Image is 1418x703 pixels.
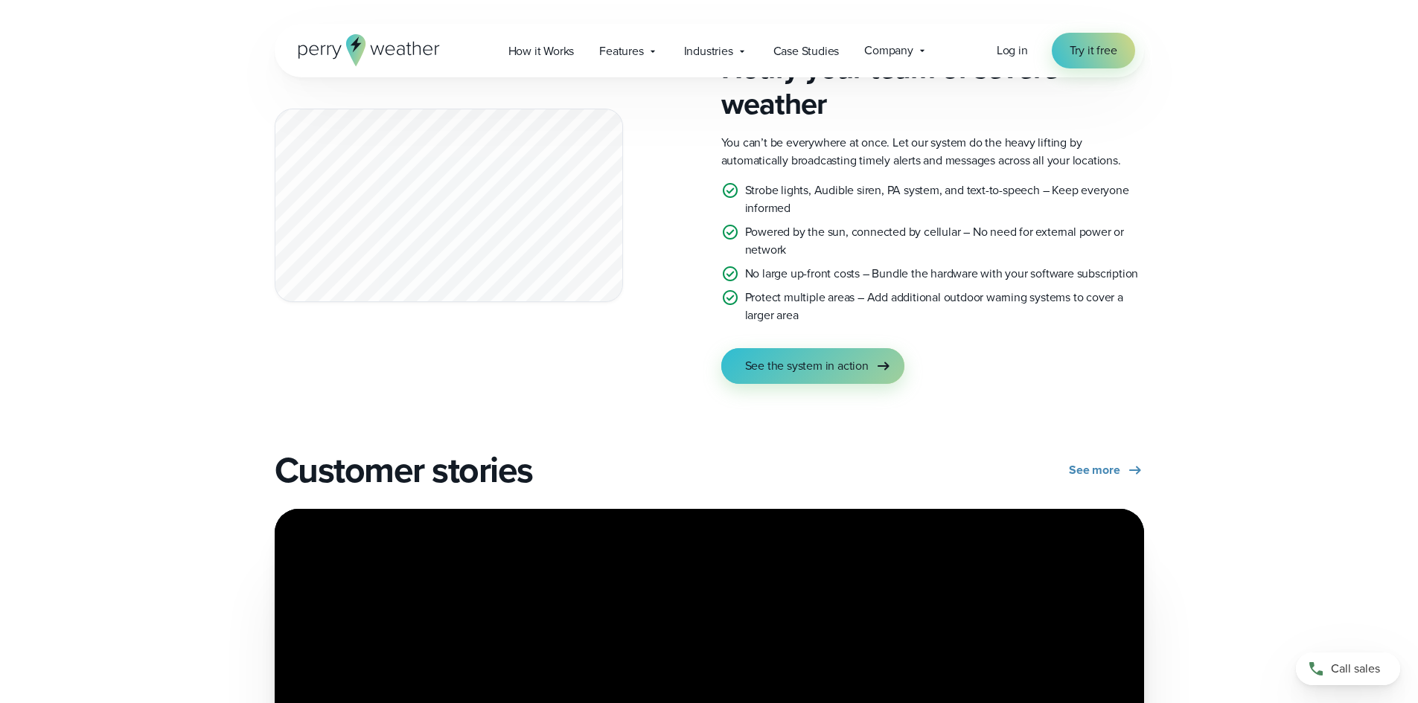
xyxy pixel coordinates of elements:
span: Features [599,42,643,60]
p: You can’t be everywhere at once. Let our system do the heavy lifting by automatically broadcastin... [721,134,1144,170]
p: Strobe lights, Audible siren, PA system, and text-to-speech – Keep everyone informed [745,182,1144,217]
a: Try it free [1052,33,1135,68]
h3: Notify your team of severe weather [721,51,1144,122]
p: No large up-front costs – Bundle the hardware with your software subscription [745,265,1139,283]
span: Industries [684,42,733,60]
p: Protect multiple areas – Add additional outdoor warning systems to cover a larger area [745,289,1144,324]
span: Try it free [1070,42,1117,60]
a: See the system in action [721,348,904,384]
h2: Customer stories [275,449,700,491]
a: See more [1069,461,1143,479]
a: Call sales [1296,652,1400,685]
a: Case Studies [761,36,852,66]
span: Company [864,42,913,60]
span: See more [1069,461,1120,479]
a: Log in [997,42,1028,60]
p: Powered by the sun, connected by cellular – No need for external power or network [745,223,1144,259]
span: Case Studies [773,42,840,60]
span: How it Works [508,42,575,60]
a: How it Works [496,36,587,66]
span: Call sales [1331,660,1380,678]
span: Log in [997,42,1028,59]
span: See the system in action [745,357,869,375]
